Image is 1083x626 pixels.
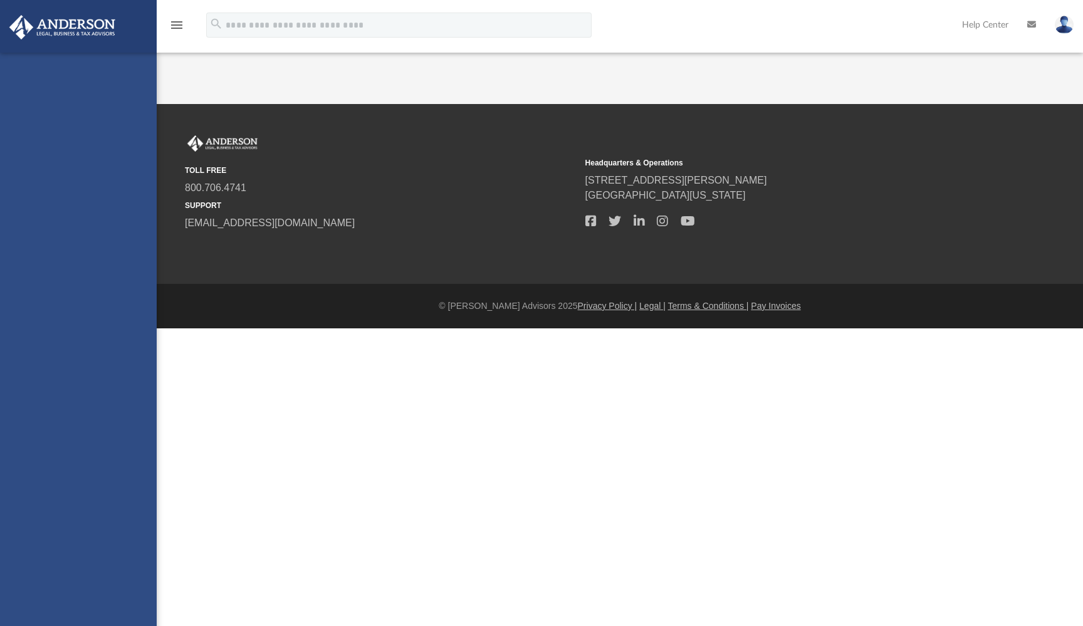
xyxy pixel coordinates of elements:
[169,18,184,33] i: menu
[578,301,637,311] a: Privacy Policy |
[639,301,666,311] a: Legal |
[169,24,184,33] a: menu
[1055,16,1074,34] img: User Pic
[185,200,577,211] small: SUPPORT
[185,182,246,193] a: 800.706.4741
[668,301,749,311] a: Terms & Conditions |
[585,157,977,169] small: Headquarters & Operations
[185,135,260,152] img: Anderson Advisors Platinum Portal
[185,165,577,176] small: TOLL FREE
[585,190,746,201] a: [GEOGRAPHIC_DATA][US_STATE]
[751,301,800,311] a: Pay Invoices
[6,15,119,39] img: Anderson Advisors Platinum Portal
[585,175,767,185] a: [STREET_ADDRESS][PERSON_NAME]
[157,300,1083,313] div: © [PERSON_NAME] Advisors 2025
[185,217,355,228] a: [EMAIL_ADDRESS][DOMAIN_NAME]
[209,17,223,31] i: search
